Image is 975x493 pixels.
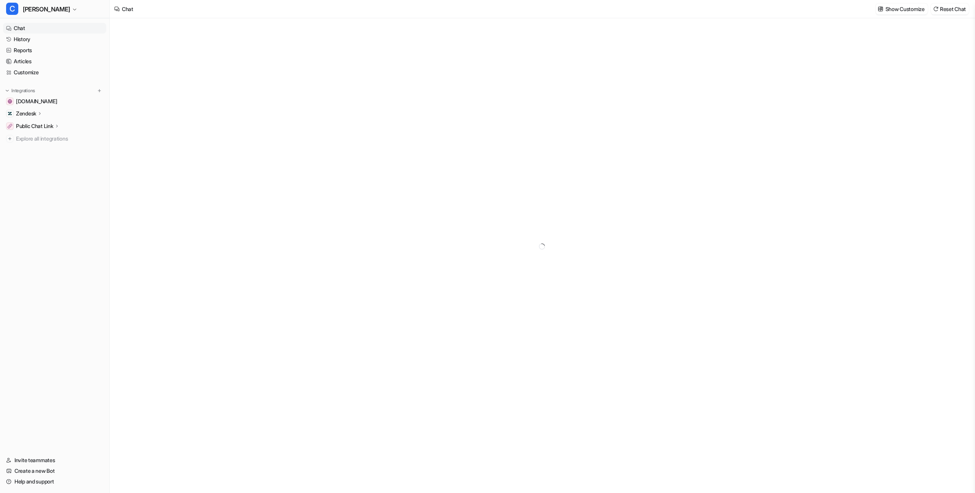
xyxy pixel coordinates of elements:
img: reset [933,6,938,12]
img: gcore.com [8,99,12,104]
a: Reports [3,45,106,56]
button: Show Customize [876,3,928,14]
a: Create a new Bot [3,466,106,476]
a: Chat [3,23,106,34]
img: menu_add.svg [97,88,102,93]
p: Public Chat Link [16,122,53,130]
span: [PERSON_NAME] [23,4,70,14]
img: expand menu [5,88,10,93]
span: C [6,3,18,15]
div: Chat [122,5,133,13]
p: Zendesk [16,110,36,117]
a: Explore all integrations [3,133,106,144]
img: explore all integrations [6,135,14,142]
a: Customize [3,67,106,78]
button: Integrations [3,87,37,94]
p: Show Customize [885,5,925,13]
a: History [3,34,106,45]
a: gcore.com[DOMAIN_NAME] [3,96,106,107]
img: Public Chat Link [8,124,12,128]
a: Help and support [3,476,106,487]
button: Reset Chat [931,3,969,14]
p: Integrations [11,88,35,94]
a: Invite teammates [3,455,106,466]
img: Zendesk [8,111,12,116]
a: Articles [3,56,106,67]
span: Explore all integrations [16,133,103,145]
img: customize [878,6,883,12]
span: [DOMAIN_NAME] [16,98,57,105]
